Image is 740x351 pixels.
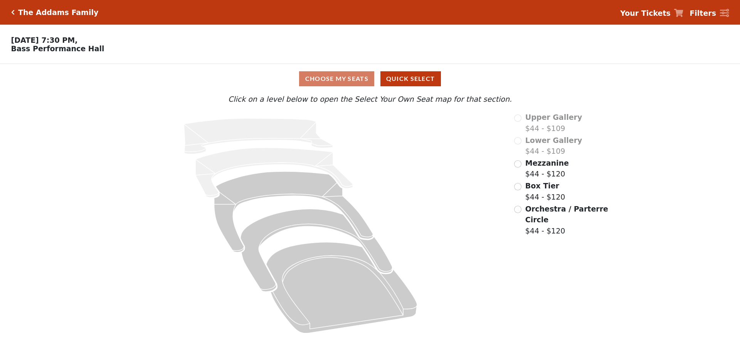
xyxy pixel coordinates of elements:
label: $44 - $109 [525,135,582,157]
p: Click on a level below to open the Select Your Own Seat map for that section. [98,94,642,105]
strong: Your Tickets [620,9,671,17]
span: Lower Gallery [525,136,582,144]
path: Lower Gallery - Seats Available: 0 [196,148,353,198]
label: $44 - $120 [525,180,565,202]
path: Orchestra / Parterre Circle - Seats Available: 133 [266,242,417,333]
h5: The Addams Family [18,8,98,17]
span: Orchestra / Parterre Circle [525,205,608,224]
label: $44 - $109 [525,112,582,134]
label: $44 - $120 [525,158,569,180]
a: Your Tickets [620,8,683,19]
span: Upper Gallery [525,113,582,121]
button: Quick Select [380,71,441,86]
a: Click here to go back to filters [11,10,15,15]
span: Box Tier [525,181,559,190]
span: Mezzanine [525,159,569,167]
strong: Filters [690,9,716,17]
label: $44 - $120 [525,203,609,237]
path: Upper Gallery - Seats Available: 0 [184,118,333,154]
a: Filters [690,8,729,19]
